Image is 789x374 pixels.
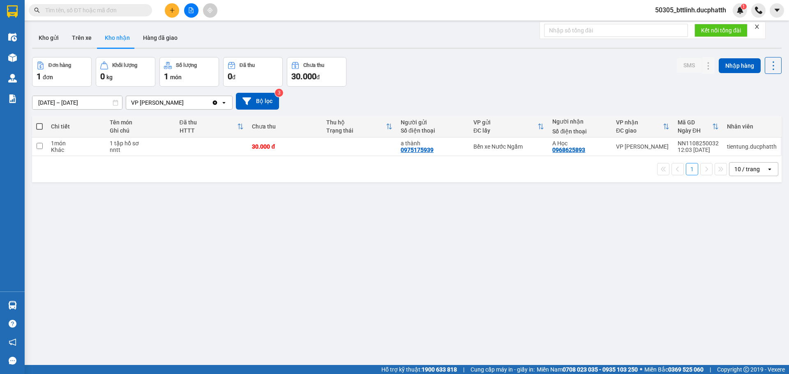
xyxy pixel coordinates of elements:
strong: 0369 525 060 [668,366,704,373]
div: Nhân viên [727,123,777,130]
div: Tên món [110,119,171,126]
span: file-add [188,7,194,13]
div: VP gửi [473,119,538,126]
div: NN1108250032 [678,140,719,147]
div: 10 / trang [734,165,760,173]
span: search [34,7,40,13]
span: 1 [164,71,168,81]
svg: open [766,166,773,172]
button: 1 [686,163,698,175]
sup: 3 [275,89,283,97]
div: HTTT [180,127,238,134]
span: 50305_bttlinh.ducphatth [648,5,733,15]
span: Miền Bắc [644,365,704,374]
div: Khác [51,147,102,153]
div: Ghi chú [110,127,171,134]
div: nntt [110,147,171,153]
div: Chưa thu [252,123,318,130]
button: SMS [677,58,701,73]
span: món [170,74,182,80]
span: close [754,24,760,30]
div: Người nhận [552,118,608,125]
span: 1 [37,71,41,81]
button: Bộ lọc [236,93,279,110]
span: Cung cấp máy in - giấy in: [471,365,535,374]
div: Đơn hàng [48,62,71,68]
span: ⚪️ [640,368,642,371]
div: tientung.ducphatth [727,143,777,150]
img: warehouse-icon [8,53,17,62]
div: Chi tiết [51,123,102,130]
div: Số lượng [176,62,197,68]
button: aim [203,3,217,18]
strong: 0708 023 035 - 0935 103 250 [563,366,638,373]
img: warehouse-icon [8,33,17,41]
button: Kết nối tổng đài [694,24,747,37]
div: Số điện thoại [401,127,465,134]
button: Đơn hàng1đơn [32,57,92,87]
div: 12:03 [DATE] [678,147,719,153]
input: Tìm tên, số ĐT hoặc mã đơn [45,6,142,15]
strong: 1900 633 818 [422,366,457,373]
th: Toggle SortBy [469,116,548,138]
sup: 1 [741,4,747,9]
div: Người gửi [401,119,465,126]
span: | [463,365,464,374]
span: Hỗ trợ kỹ thuật: [381,365,457,374]
button: Khối lượng0kg [96,57,155,87]
div: 30.000 đ [252,143,318,150]
svg: open [221,99,227,106]
div: a thành [401,140,465,147]
th: Toggle SortBy [322,116,397,138]
div: Thu hộ [326,119,386,126]
span: đ [232,74,235,80]
button: file-add [184,3,198,18]
span: 0 [228,71,232,81]
div: 0975175939 [401,147,434,153]
div: Bến xe Nước Ngầm [473,143,544,150]
span: | [710,365,711,374]
span: notification [9,338,16,346]
div: Đã thu [240,62,255,68]
th: Toggle SortBy [674,116,723,138]
span: Miền Nam [537,365,638,374]
div: VP [PERSON_NAME] [131,99,184,107]
div: 0968625893 [552,147,585,153]
span: question-circle [9,320,16,328]
span: copyright [743,367,749,372]
div: ĐC lấy [473,127,538,134]
span: 0 [100,71,105,81]
button: Kho nhận [98,28,136,48]
span: aim [207,7,213,13]
div: Đã thu [180,119,238,126]
div: Mã GD [678,119,712,126]
button: Trên xe [65,28,98,48]
div: Chưa thu [303,62,324,68]
span: message [9,357,16,365]
span: plus [169,7,175,13]
button: caret-down [770,3,784,18]
div: Ngày ĐH [678,127,712,134]
div: A Học [552,140,608,147]
div: VP [PERSON_NAME] [616,143,669,150]
button: plus [165,3,179,18]
div: 1 tập hồ sơ [110,140,171,147]
img: logo-vxr [7,5,18,18]
button: Nhập hàng [719,58,761,73]
div: ĐC giao [616,127,663,134]
button: Chưa thu30.000đ [287,57,346,87]
div: Số điện thoại [552,128,608,135]
img: solution-icon [8,94,17,103]
svg: Clear value [212,99,218,106]
th: Toggle SortBy [175,116,248,138]
img: phone-icon [755,7,762,14]
img: warehouse-icon [8,74,17,83]
span: Kết nối tổng đài [701,26,741,35]
span: kg [106,74,113,80]
button: Số lượng1món [159,57,219,87]
div: 1 món [51,140,102,147]
input: Select a date range. [32,96,122,109]
img: warehouse-icon [8,301,17,310]
img: icon-new-feature [736,7,744,14]
button: Đã thu0đ [223,57,283,87]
